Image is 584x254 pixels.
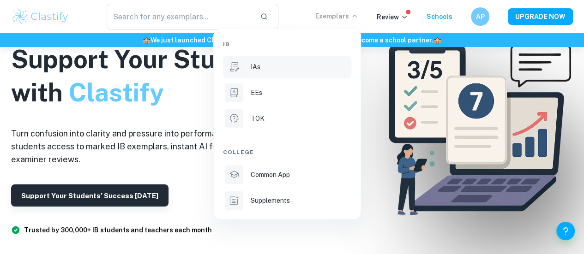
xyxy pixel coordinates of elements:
p: Common App [251,170,290,180]
a: Supplements [223,189,351,212]
a: IAs [223,56,351,78]
a: EEs [223,82,351,104]
span: IB [223,40,229,48]
p: TOK [251,113,265,124]
p: IAs [251,62,260,72]
span: College [223,148,254,156]
p: Supplements [251,195,290,206]
p: EEs [251,88,262,98]
a: TOK [223,107,351,130]
a: Common App [223,164,351,186]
